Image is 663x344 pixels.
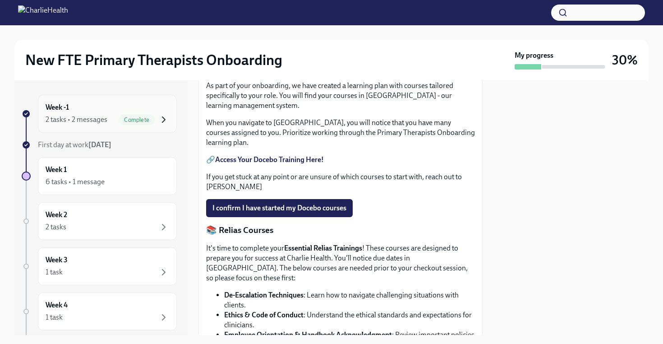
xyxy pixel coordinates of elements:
[224,311,304,319] strong: Ethics & Code of Conduct
[46,267,63,277] div: 1 task
[206,243,475,283] p: It's time to complete your ! These courses are designed to prepare you for success at Charlie Hea...
[224,330,392,339] strong: Employee Orientation & Handbook Acknowledgment
[22,202,177,240] a: Week 22 tasks
[22,140,177,150] a: First day at work[DATE]
[25,51,282,69] h2: New FTE Primary Therapists Onboarding
[88,140,111,149] strong: [DATE]
[224,290,475,310] li: : Learn how to navigate challenging situations with clients.
[46,222,66,232] div: 2 tasks
[515,51,553,60] strong: My progress
[46,312,63,322] div: 1 task
[22,247,177,285] a: Week 31 task
[206,224,475,236] p: 📚 Relias Courses
[46,177,105,187] div: 6 tasks • 1 message
[38,140,111,149] span: First day at work
[119,116,155,123] span: Complete
[206,81,475,111] p: As part of your onboarding, we have created a learning plan with courses tailored specifically to...
[206,155,475,165] p: 🔗
[284,244,362,252] strong: Essential Relias Trainings
[224,291,304,299] strong: De-Escalation Techniques
[215,155,324,164] a: Access Your Docebo Training Here!
[46,255,68,265] h6: Week 3
[46,210,67,220] h6: Week 2
[22,157,177,195] a: Week 16 tasks • 1 message
[46,165,67,175] h6: Week 1
[22,293,177,330] a: Week 41 task
[46,102,69,112] h6: Week -1
[206,172,475,192] p: If you get stuck at any point or are unsure of which courses to start with, reach out to [PERSON_...
[612,52,638,68] h3: 30%
[22,95,177,133] a: Week -12 tasks • 2 messagesComplete
[212,204,346,213] span: I confirm I have started my Docebo courses
[224,310,475,330] li: : Understand the ethical standards and expectations for clinicians.
[206,118,475,148] p: When you navigate to [GEOGRAPHIC_DATA], you will notice that you have many courses assigned to yo...
[46,300,68,310] h6: Week 4
[18,5,68,20] img: CharlieHealth
[206,199,353,217] button: I confirm I have started my Docebo courses
[46,115,107,125] div: 2 tasks • 2 messages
